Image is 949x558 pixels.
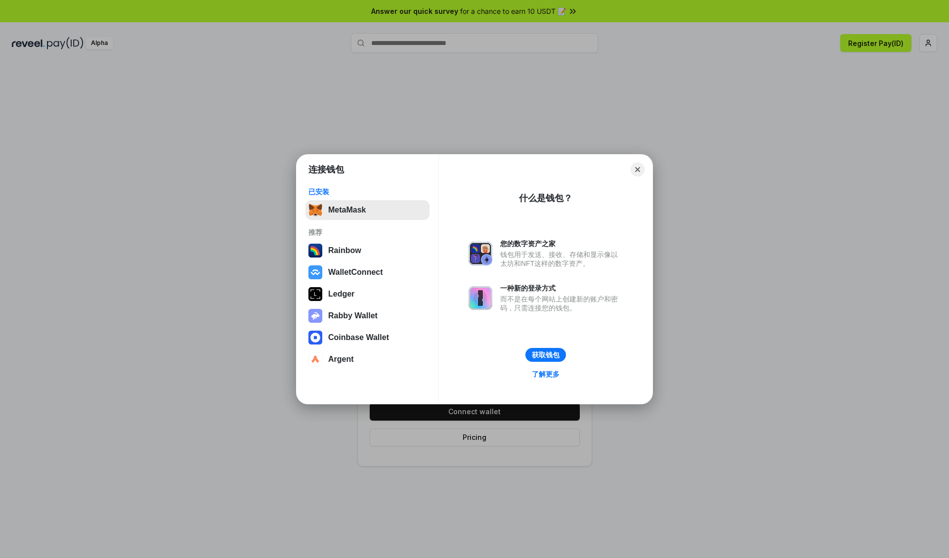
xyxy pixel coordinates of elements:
[532,350,560,359] div: 获取钱包
[500,295,623,312] div: 而不是在每个网站上创建新的账户和密码，只需连接您的钱包。
[305,241,430,260] button: Rainbow
[526,368,565,381] a: 了解更多
[305,328,430,347] button: Coinbase Wallet
[305,306,430,326] button: Rabby Wallet
[328,311,378,320] div: Rabby Wallet
[305,262,430,282] button: WalletConnect
[469,286,492,310] img: svg+xml,%3Csvg%20xmlns%3D%22http%3A%2F%2Fwww.w3.org%2F2000%2Fsvg%22%20fill%3D%22none%22%20viewBox...
[328,268,383,277] div: WalletConnect
[305,284,430,304] button: Ledger
[308,309,322,323] img: svg+xml,%3Csvg%20xmlns%3D%22http%3A%2F%2Fwww.w3.org%2F2000%2Fsvg%22%20fill%3D%22none%22%20viewBox...
[308,228,427,237] div: 推荐
[308,331,322,344] img: svg+xml,%3Csvg%20width%3D%2228%22%20height%3D%2228%22%20viewBox%3D%220%200%2028%2028%22%20fill%3D...
[519,192,572,204] div: 什么是钱包？
[328,333,389,342] div: Coinbase Wallet
[469,242,492,265] img: svg+xml,%3Csvg%20xmlns%3D%22http%3A%2F%2Fwww.w3.org%2F2000%2Fsvg%22%20fill%3D%22none%22%20viewBox...
[308,287,322,301] img: svg+xml,%3Csvg%20xmlns%3D%22http%3A%2F%2Fwww.w3.org%2F2000%2Fsvg%22%20width%3D%2228%22%20height%3...
[328,246,361,255] div: Rainbow
[525,348,566,362] button: 获取钱包
[308,187,427,196] div: 已安装
[532,370,560,379] div: 了解更多
[308,352,322,366] img: svg+xml,%3Csvg%20width%3D%2228%22%20height%3D%2228%22%20viewBox%3D%220%200%2028%2028%22%20fill%3D...
[500,284,623,293] div: 一种新的登录方式
[500,250,623,268] div: 钱包用于发送、接收、存储和显示像以太坊和NFT这样的数字资产。
[305,349,430,369] button: Argent
[328,355,354,364] div: Argent
[328,206,366,215] div: MetaMask
[328,290,354,299] div: Ledger
[631,163,645,176] button: Close
[308,203,322,217] img: svg+xml,%3Csvg%20fill%3D%22none%22%20height%3D%2233%22%20viewBox%3D%220%200%2035%2033%22%20width%...
[308,265,322,279] img: svg+xml,%3Csvg%20width%3D%2228%22%20height%3D%2228%22%20viewBox%3D%220%200%2028%2028%22%20fill%3D...
[500,239,623,248] div: 您的数字资产之家
[305,200,430,220] button: MetaMask
[308,244,322,258] img: svg+xml,%3Csvg%20width%3D%22120%22%20height%3D%22120%22%20viewBox%3D%220%200%20120%20120%22%20fil...
[308,164,344,175] h1: 连接钱包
